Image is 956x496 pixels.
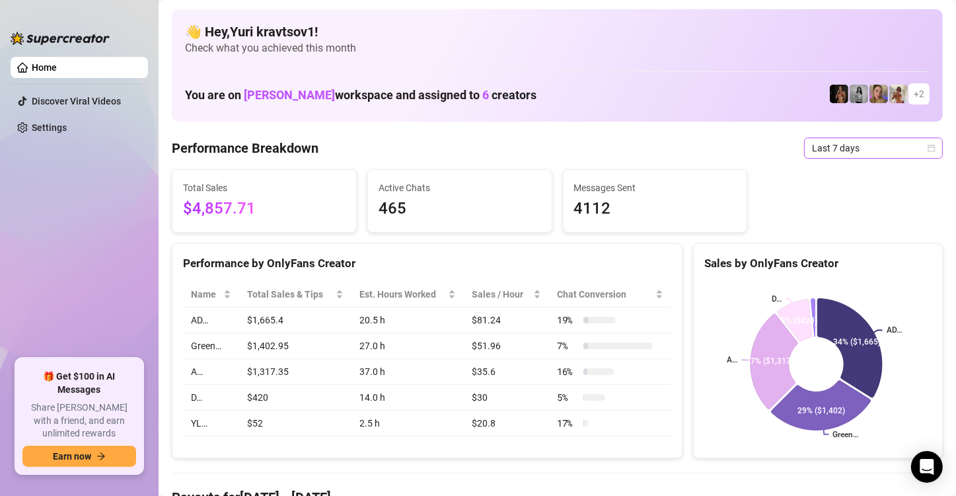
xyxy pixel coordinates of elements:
a: Home [32,62,57,73]
td: Green… [183,333,239,359]
td: 14.0 h [351,385,464,411]
td: AD… [183,308,239,333]
span: Last 7 days [812,138,935,158]
div: Performance by OnlyFans Creator [183,255,671,272]
th: Total Sales & Tips [239,282,351,308]
td: $1,402.95 [239,333,351,359]
td: 37.0 h [351,359,464,385]
span: Check what you achieved this month [185,41,930,56]
span: Earn now [53,451,91,462]
td: $35.6 [464,359,549,385]
img: A [850,85,868,103]
th: Sales / Hour [464,282,549,308]
td: $51.96 [464,333,549,359]
a: Discover Viral Videos [32,96,121,106]
td: 27.0 h [351,333,464,359]
span: 🎁 Get $100 in AI Messages [22,370,136,396]
div: Sales by OnlyFans Creator [704,255,932,272]
span: Share [PERSON_NAME] with a friend, and earn unlimited rewards [22,401,136,440]
span: [PERSON_NAME] [244,88,335,102]
button: Earn nowarrow-right [22,446,136,467]
h4: Performance Breakdown [172,139,318,157]
span: 4112 [574,196,737,222]
span: arrow-right [96,452,106,461]
span: 7 % [557,339,578,353]
img: D [830,85,848,103]
td: D… [183,385,239,411]
span: Messages Sent [574,181,737,195]
div: Open Intercom Messenger [911,451,943,483]
text: D… [772,294,782,304]
a: Settings [32,122,67,133]
td: A… [183,359,239,385]
th: Chat Conversion [549,282,671,308]
span: 5 % [557,390,578,405]
span: Sales / Hour [472,287,531,302]
span: + 2 [914,87,924,101]
span: Active Chats [379,181,541,195]
td: $52 [239,411,351,436]
img: Green [889,85,908,103]
h1: You are on workspace and assigned to creators [185,88,536,103]
td: $20.8 [464,411,549,436]
td: $1,665.4 [239,308,351,333]
span: 17 % [557,416,578,431]
span: Chat Conversion [557,287,653,302]
span: 465 [379,196,541,222]
img: logo-BBDzfeDw.svg [11,32,110,45]
th: Name [183,282,239,308]
td: YL… [183,411,239,436]
span: 16 % [557,364,578,379]
span: Total Sales & Tips [247,287,332,302]
span: Name [191,287,221,302]
td: $81.24 [464,308,549,333]
td: $1,317.35 [239,359,351,385]
h4: 👋 Hey, Yuri kravtsov1 ! [185,22,930,41]
td: $30 [464,385,549,411]
span: Total Sales [183,181,346,195]
text: A… [727,356,737,365]
text: AD… [886,326,901,335]
img: Cherry [869,85,888,103]
span: 6 [482,88,489,102]
td: $420 [239,385,351,411]
span: calendar [928,144,936,152]
td: 2.5 h [351,411,464,436]
span: $4,857.71 [183,196,346,222]
td: 20.5 h [351,308,464,333]
span: 19 % [557,313,578,327]
div: Est. Hours Worked [359,287,445,302]
text: Green… [832,430,858,439]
